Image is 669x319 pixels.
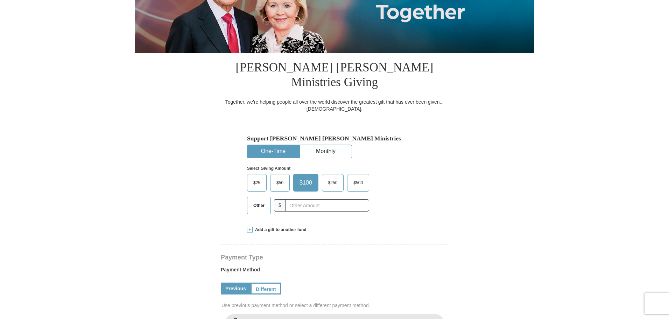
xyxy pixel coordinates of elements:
[247,145,299,158] button: One-Time
[221,53,448,98] h1: [PERSON_NAME] [PERSON_NAME] Ministries Giving
[325,178,341,188] span: $250
[221,255,448,260] h4: Payment Type
[253,227,307,233] span: Add a gift to another fund
[250,200,268,211] span: Other
[221,302,449,309] span: Use previous payment method or select a different payment method.
[221,266,448,277] label: Payment Method
[247,166,290,171] strong: Select Giving Amount
[251,283,281,294] a: Different
[221,98,448,112] div: Together, we're helping people all over the world discover the greatest gift that has ever been g...
[221,283,251,294] a: Previous
[286,199,369,211] input: Other Amount
[296,178,316,188] span: $100
[274,199,286,211] span: $
[247,135,422,142] h5: Support [PERSON_NAME] [PERSON_NAME] Ministries
[300,145,352,158] button: Monthly
[350,178,366,188] span: $500
[273,178,287,188] span: $50
[250,178,264,188] span: $25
